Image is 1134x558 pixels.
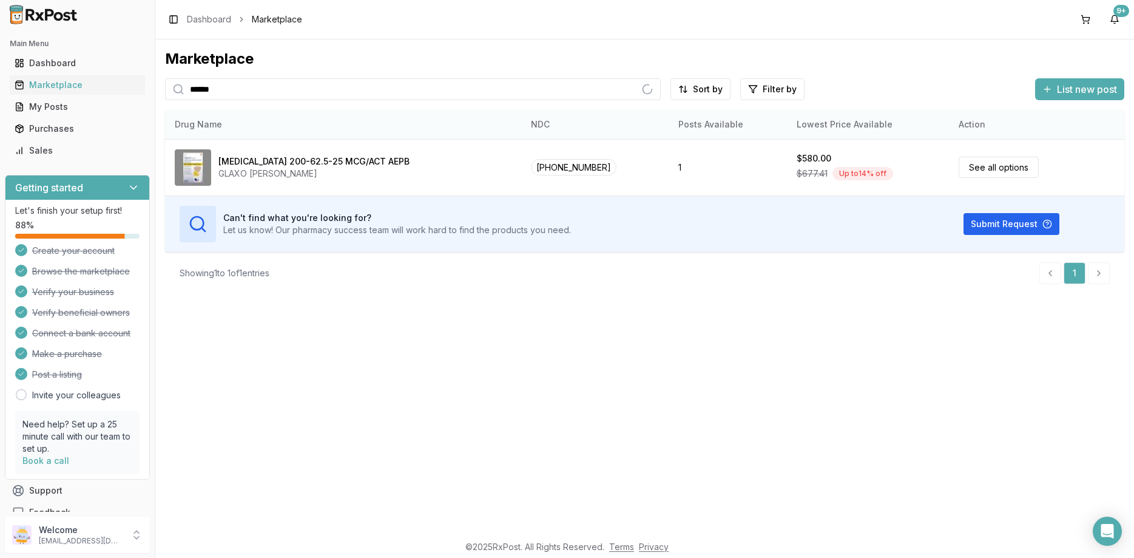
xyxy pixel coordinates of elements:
[959,157,1039,178] a: See all options
[949,110,1124,139] th: Action
[29,506,70,519] span: Feedback
[218,168,410,180] div: GLAXO [PERSON_NAME]
[32,348,102,360] span: Make a purchase
[218,155,410,168] div: [MEDICAL_DATA] 200-62.5-25 MCG/ACT AEPB
[1093,517,1122,546] div: Open Intercom Messenger
[32,369,82,381] span: Post a listing
[15,101,140,113] div: My Posts
[797,152,831,165] div: $580.00
[1057,82,1117,97] span: List new post
[693,83,723,95] span: Sort by
[5,97,150,117] button: My Posts
[787,110,950,139] th: Lowest Price Available
[32,286,114,298] span: Verify your business
[15,180,83,195] h3: Getting started
[15,219,34,231] span: 88 %
[32,327,130,339] span: Connect a bank account
[10,74,145,96] a: Marketplace
[521,110,668,139] th: NDC
[609,542,634,552] a: Terms
[32,389,121,401] a: Invite your colleagues
[32,265,130,277] span: Browse the marketplace
[1035,78,1124,100] button: List new post
[5,119,150,138] button: Purchases
[165,110,521,139] th: Drug Name
[223,224,571,236] p: Let us know! Our pharmacy success team will work hard to find the products you need.
[22,418,132,455] p: Need help? Set up a 25 minute call with our team to set up.
[740,78,805,100] button: Filter by
[1064,262,1085,284] a: 1
[5,75,150,95] button: Marketplace
[10,52,145,74] a: Dashboard
[5,502,150,523] button: Feedback
[5,141,150,160] button: Sales
[670,78,731,100] button: Sort by
[10,39,145,49] h2: Main Menu
[22,455,69,466] a: Book a call
[5,480,150,502] button: Support
[187,13,302,26] nav: breadcrumb
[187,13,231,26] a: Dashboard
[12,525,32,545] img: User avatar
[175,149,211,186] img: Trelegy Ellipta 200-62.5-25 MCG/ACT AEPB
[39,536,123,546] p: [EMAIL_ADDRESS][DOMAIN_NAME]
[669,110,787,139] th: Posts Available
[223,212,571,224] h3: Can't find what you're looking for?
[10,140,145,162] a: Sales
[797,168,828,180] span: $677.41
[639,542,669,552] a: Privacy
[32,307,130,319] span: Verify beneficial owners
[1105,10,1124,29] button: 9+
[5,53,150,73] button: Dashboard
[39,524,123,536] p: Welcome
[15,205,140,217] p: Let's finish your setup first!
[964,213,1059,235] button: Submit Request
[15,79,140,91] div: Marketplace
[165,49,1124,69] div: Marketplace
[10,118,145,140] a: Purchases
[669,139,787,196] td: 1
[32,245,115,257] span: Create your account
[15,57,140,69] div: Dashboard
[531,159,616,175] span: [PHONE_NUMBER]
[180,267,269,279] div: Showing 1 to 1 of 1 entries
[832,167,893,180] div: Up to 14 % off
[5,5,83,24] img: RxPost Logo
[1113,5,1129,17] div: 9+
[252,13,302,26] span: Marketplace
[15,123,140,135] div: Purchases
[1039,262,1110,284] nav: pagination
[15,145,140,157] div: Sales
[763,83,797,95] span: Filter by
[1035,84,1124,97] a: List new post
[10,96,145,118] a: My Posts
